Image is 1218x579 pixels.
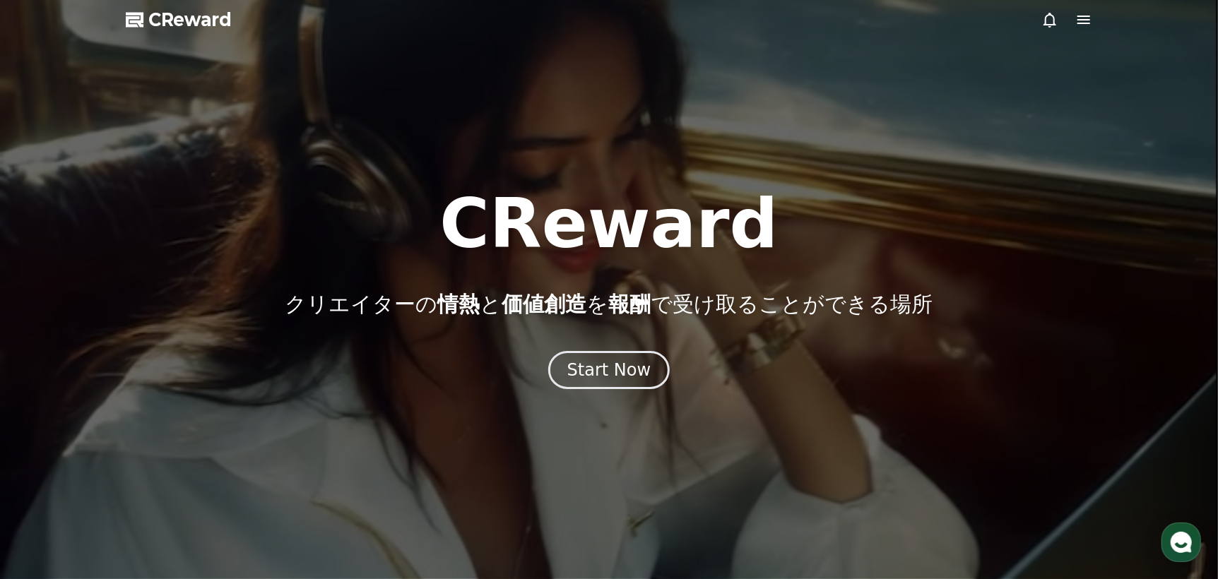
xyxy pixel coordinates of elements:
span: 報酬 [609,292,651,316]
a: Home [4,448,93,483]
a: Start Now [548,365,670,378]
h1: CReward [439,190,778,258]
span: CReward [148,8,232,31]
p: クリエイターの と を で受け取ることができる場所 [285,292,933,317]
a: CReward [126,8,232,31]
span: Messages [117,470,159,481]
span: 価値創造 [502,292,587,316]
button: Start Now [548,351,670,389]
a: Settings [182,448,271,483]
a: Messages [93,448,182,483]
span: 情熱 [438,292,480,316]
div: Start Now [567,359,651,381]
span: Settings [209,469,244,480]
span: Home [36,469,61,480]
